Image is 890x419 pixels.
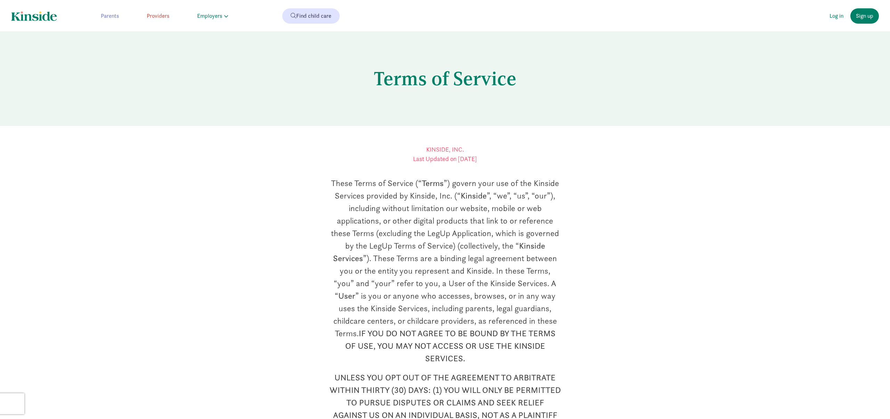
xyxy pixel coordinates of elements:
a: Parents [101,12,126,20]
button: Employers [197,12,228,20]
strong: Kinside [461,190,487,201]
a: Providers [147,12,176,20]
button: Sign up [850,8,879,24]
button: Find child care [282,8,340,24]
strong: User [338,290,355,301]
div: KINSIDE, INC. Last Updated on [DATE] [329,145,561,170]
img: dark.svg [11,11,57,21]
h1: Terms of Service [252,66,638,91]
strong: Terms [422,178,444,188]
div: Employers [197,12,224,20]
p: These Terms of Service (“ ”) govern your use of the Kinside Services provided by Kinside, Inc. (“... [329,177,561,365]
button: Log in [824,8,849,24]
strong: IF YOU DO NOT AGREE TO BE BOUND BY THE TERMS OF USE, YOU MAY NOT ACCESS OR USE THE KINSIDE SERVICES. [345,328,556,364]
